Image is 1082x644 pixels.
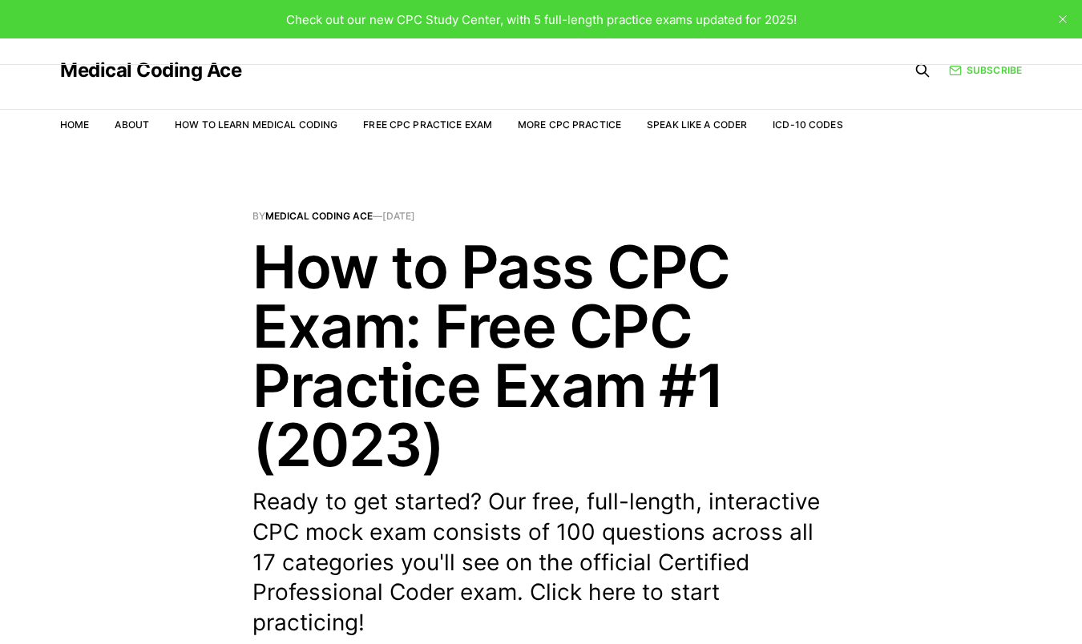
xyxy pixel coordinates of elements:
[949,62,1022,78] a: Subscribe
[60,119,89,131] a: Home
[252,211,830,221] span: By —
[265,210,373,222] a: Medical Coding Ace
[518,119,621,131] a: More CPC Practice
[363,119,492,131] a: Free CPC Practice Exam
[60,61,241,80] a: Medical Coding Ace
[382,210,415,222] time: [DATE]
[647,119,747,131] a: Speak Like a Coder
[252,237,830,474] h1: How to Pass CPC Exam: Free CPC Practice Exam #1 (2023)
[773,119,842,131] a: ICD-10 Codes
[821,566,1082,644] iframe: portal-trigger
[175,119,337,131] a: How to Learn Medical Coding
[252,487,830,638] p: Ready to get started? Our free, full-length, interactive CPC mock exam consists of 100 questions ...
[286,12,797,27] span: Check out our new CPC Study Center, with 5 full-length practice exams updated for 2025!
[1050,6,1076,32] button: close
[115,119,149,131] a: About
